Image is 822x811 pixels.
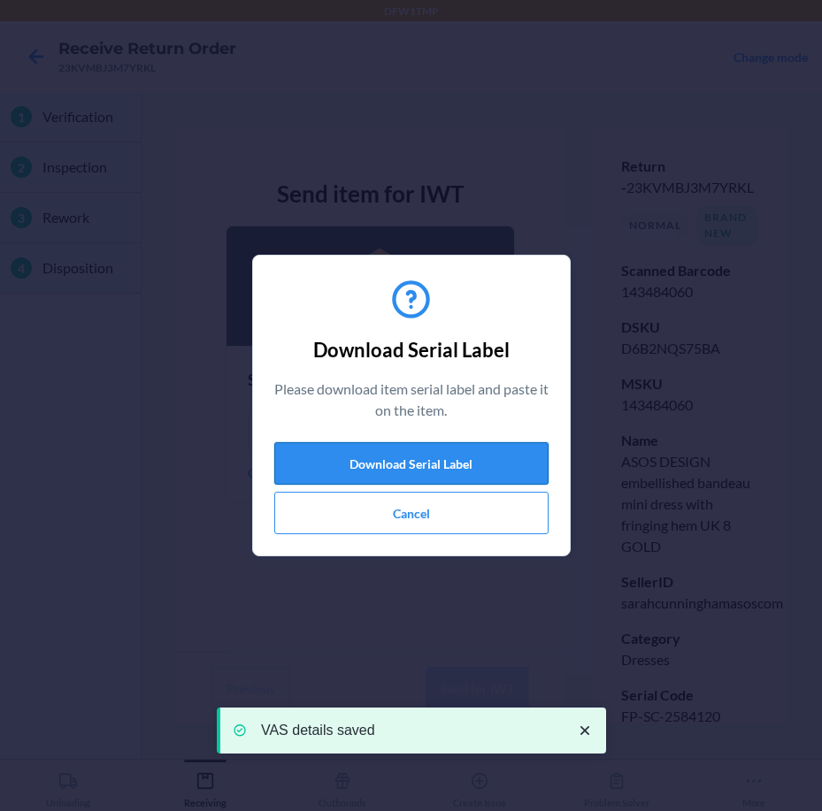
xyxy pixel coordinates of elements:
button: Cancel [274,492,549,534]
p: VAS details saved [261,722,558,739]
h2: Download Serial Label [313,336,510,364]
svg: close toast [576,722,594,739]
p: Please download item serial label and paste it on the item. [274,379,549,421]
button: Download Serial Label [274,442,549,485]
